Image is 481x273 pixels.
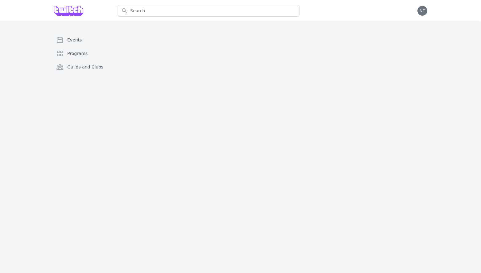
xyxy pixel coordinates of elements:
[67,37,82,43] span: Events
[54,34,108,83] nav: Sidebar
[417,6,427,16] button: NT
[54,6,83,16] img: Grove
[54,34,108,46] a: Events
[54,47,108,60] a: Programs
[67,50,88,57] span: Programs
[67,64,104,70] span: Guilds and Clubs
[54,61,108,73] a: Guilds and Clubs
[419,9,425,13] span: NT
[118,5,299,17] input: Search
